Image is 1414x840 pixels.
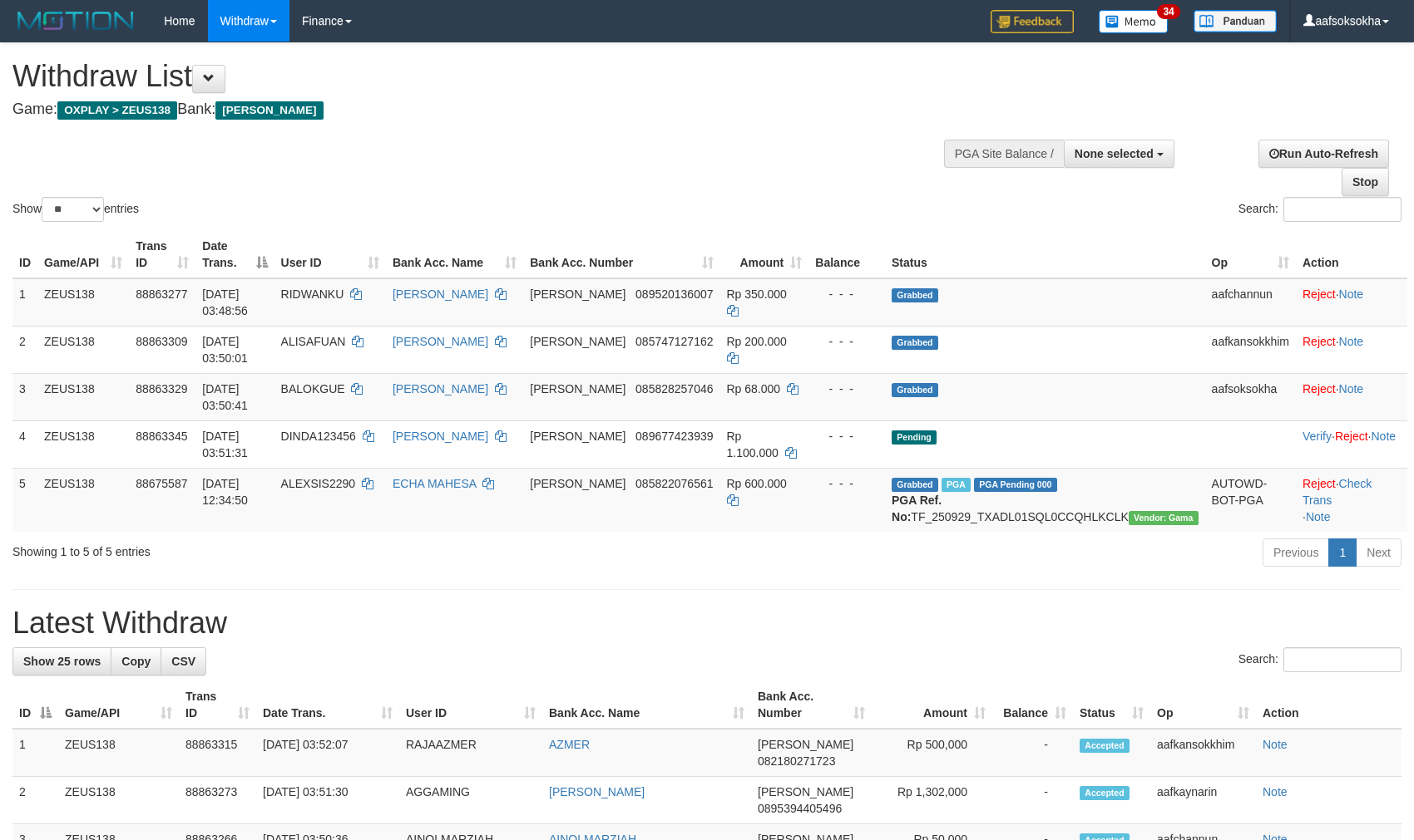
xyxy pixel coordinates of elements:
span: OXPLAY > ZEUS138 [57,101,177,120]
span: Copy [121,655,151,668]
span: [PERSON_NAME] [215,101,323,120]
a: Next [1356,538,1402,567]
td: ZEUS138 [58,729,179,777]
th: ID: activate to sort column descending [12,681,58,729]
a: ECHA MAHESA [393,477,476,490]
th: Bank Acc. Name: activate to sort column ascending [542,681,751,729]
a: [PERSON_NAME] [393,335,488,348]
th: Action [1256,681,1402,729]
span: Rp 600.000 [727,477,787,490]
a: [PERSON_NAME] [393,287,488,301]
span: [DATE] 03:50:01 [202,335,248,365]
span: PGA Pending [974,478,1057,492]
td: aafkansokkhim [1150,729,1256,777]
span: [PERSON_NAME] [758,785,853,798]
span: Marked by aafpengsreynich [942,478,971,492]
span: Vendor URL: https://trx31.1velocity.biz [1129,511,1199,525]
span: 88863309 [136,335,187,348]
div: - - - [815,428,878,445]
span: CSV [171,655,195,668]
th: ID [12,231,37,278]
th: Status [885,231,1205,278]
a: Note [1306,510,1331,523]
td: RAJAAZMER [399,729,542,777]
td: 88863273 [179,777,256,824]
td: aafkaynarin [1150,777,1256,824]
td: 3 [12,373,37,420]
span: 88863329 [136,382,187,395]
a: Reject [1335,430,1368,443]
td: 5 [12,468,37,532]
span: [DATE] 12:34:50 [202,477,248,507]
span: Copy 0895394405496 to clipboard [758,802,842,815]
span: Copy 085828257046 to clipboard [635,382,713,395]
div: - - - [815,475,878,492]
span: BALOKGUE [281,382,345,395]
td: ZEUS138 [37,326,129,373]
th: Amount: activate to sort column ascending [720,231,809,278]
td: aafkansokkhim [1205,326,1296,373]
span: [PERSON_NAME] [530,382,625,395]
a: Reject [1303,382,1336,395]
span: Rp 350.000 [727,287,787,301]
div: Showing 1 to 5 of 5 entries [12,537,576,560]
td: Rp 500,000 [872,729,992,777]
a: Reject [1303,287,1336,301]
a: Show 25 rows [12,647,111,675]
th: Trans ID: activate to sort column ascending [129,231,195,278]
th: Date Trans.: activate to sort column descending [195,231,274,278]
span: Copy 089520136007 to clipboard [635,287,713,301]
th: Bank Acc. Number: activate to sort column ascending [523,231,719,278]
span: None selected [1075,147,1154,160]
a: Previous [1263,538,1329,567]
span: Copy 082180271723 to clipboard [758,754,835,768]
a: Note [1371,430,1396,443]
a: Check Trans [1303,477,1372,507]
b: PGA Ref. No: [892,494,942,523]
select: Showentries [42,197,104,222]
img: panduan.png [1194,10,1277,32]
th: Op: activate to sort column ascending [1205,231,1296,278]
a: Stop [1342,168,1389,196]
td: [DATE] 03:51:30 [256,777,399,824]
span: [PERSON_NAME] [530,430,625,443]
th: Game/API: activate to sort column ascending [58,681,179,729]
td: · · [1296,468,1407,532]
span: Accepted [1080,739,1130,753]
span: Grabbed [892,478,938,492]
td: aafsoksokha [1205,373,1296,420]
td: AGGAMING [399,777,542,824]
td: Rp 1,302,000 [872,777,992,824]
a: Run Auto-Refresh [1258,140,1389,168]
a: CSV [161,647,206,675]
td: TF_250929_TXADL01SQL0CCQHLKCLK [885,468,1205,532]
th: Action [1296,231,1407,278]
a: [PERSON_NAME] [393,382,488,395]
span: Copy 085747127162 to clipboard [635,335,713,348]
span: 88675587 [136,477,187,490]
span: Accepted [1080,786,1130,800]
span: Rp 1.100.000 [727,430,779,459]
td: [DATE] 03:52:07 [256,729,399,777]
a: Note [1339,335,1364,348]
th: Trans ID: activate to sort column ascending [179,681,256,729]
td: 4 [12,420,37,468]
th: Balance [808,231,885,278]
span: 34 [1157,4,1179,19]
a: Note [1263,738,1288,751]
label: Show entries [12,197,139,222]
td: 88863315 [179,729,256,777]
td: 2 [12,326,37,373]
th: Bank Acc. Number: activate to sort column ascending [751,681,872,729]
th: Bank Acc. Name: activate to sort column ascending [386,231,523,278]
td: ZEUS138 [37,373,129,420]
span: Grabbed [892,288,938,302]
span: Copy 089677423939 to clipboard [635,430,713,443]
span: [PERSON_NAME] [530,477,625,490]
span: Rp 68.000 [727,382,781,395]
a: 1 [1328,538,1357,567]
input: Search: [1283,197,1402,222]
a: Note [1339,382,1364,395]
span: Copy 085822076561 to clipboard [635,477,713,490]
th: Balance: activate to sort column ascending [992,681,1073,729]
